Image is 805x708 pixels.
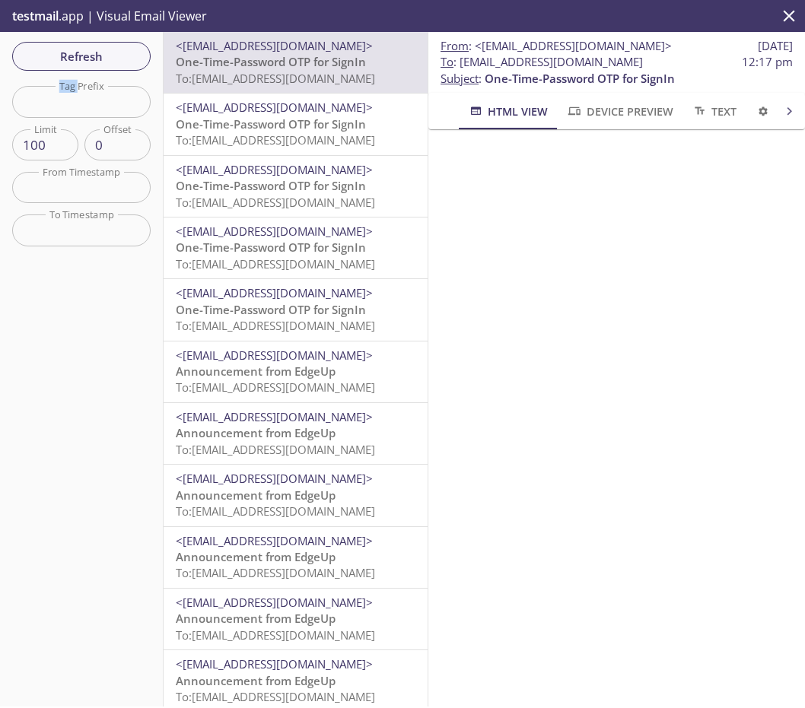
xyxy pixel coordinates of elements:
[176,503,375,519] span: To: [EMAIL_ADDRESS][DOMAIN_NAME]
[441,71,479,86] span: Subject
[176,195,375,210] span: To: [EMAIL_ADDRESS][DOMAIN_NAME]
[164,217,428,278] div: <[EMAIL_ADDRESS][DOMAIN_NAME]>One-Time-Password OTP for SignInTo:[EMAIL_ADDRESS][DOMAIN_NAME]
[164,94,428,154] div: <[EMAIL_ADDRESS][DOMAIN_NAME]>One-Time-Password OTP for SignInTo:[EMAIL_ADDRESS][DOMAIN_NAME]
[176,285,373,300] span: <[EMAIL_ADDRESS][DOMAIN_NAME]>
[468,102,548,121] span: HTML View
[758,38,793,54] span: [DATE]
[176,116,366,132] span: One-Time-Password OTP for SignIn
[441,54,453,69] span: To
[176,348,373,363] span: <[EMAIL_ADDRESS][DOMAIN_NAME]>
[742,54,793,70] span: 12:17 pm
[441,54,643,70] span: : [EMAIL_ADDRESS][DOMAIN_NAME]
[441,38,469,53] span: From
[475,38,672,53] span: <[EMAIL_ADDRESS][DOMAIN_NAME]>
[176,487,336,503] span: Announcement from EdgeUp
[176,442,375,457] span: To: [EMAIL_ADDRESS][DOMAIN_NAME]
[566,102,673,121] span: Device Preview
[24,46,138,66] span: Refresh
[12,42,151,71] button: Refresh
[176,565,375,580] span: To: [EMAIL_ADDRESS][DOMAIN_NAME]
[441,38,672,54] span: :
[176,595,373,610] span: <[EMAIL_ADDRESS][DOMAIN_NAME]>
[176,425,336,440] span: Announcement from EdgeUp
[176,379,375,395] span: To: [EMAIL_ADDRESS][DOMAIN_NAME]
[176,409,373,424] span: <[EMAIL_ADDRESS][DOMAIN_NAME]>
[176,224,373,239] span: <[EMAIL_ADDRESS][DOMAIN_NAME]>
[176,549,336,564] span: Announcement from EdgeUp
[176,318,375,333] span: To: [EMAIL_ADDRESS][DOMAIN_NAME]
[176,533,373,548] span: <[EMAIL_ADDRESS][DOMAIN_NAME]>
[176,38,373,53] span: <[EMAIL_ADDRESS][DOMAIN_NAME]>
[12,8,59,24] span: testmail
[176,364,336,379] span: Announcement from EdgeUp
[485,71,675,86] span: One-Time-Password OTP for SignIn
[164,156,428,217] div: <[EMAIL_ADDRESS][DOMAIN_NAME]>One-Time-Password OTP for SignInTo:[EMAIL_ADDRESS][DOMAIN_NAME]
[164,403,428,464] div: <[EMAIL_ADDRESS][DOMAIN_NAME]>Announcement from EdgeUpTo:[EMAIL_ADDRESS][DOMAIN_NAME]
[176,673,336,688] span: Announcement from EdgeUp
[692,102,737,121] span: Text
[176,689,375,704] span: To: [EMAIL_ADDRESS][DOMAIN_NAME]
[164,589,428,649] div: <[EMAIL_ADDRESS][DOMAIN_NAME]>Announcement from EdgeUpTo:[EMAIL_ADDRESS][DOMAIN_NAME]
[176,240,366,255] span: One-Time-Password OTP for SignIn
[441,54,793,87] p: :
[176,178,366,193] span: One-Time-Password OTP for SignIn
[176,611,336,626] span: Announcement from EdgeUp
[176,256,375,271] span: To: [EMAIL_ADDRESS][DOMAIN_NAME]
[164,279,428,340] div: <[EMAIL_ADDRESS][DOMAIN_NAME]>One-Time-Password OTP for SignInTo:[EMAIL_ADDRESS][DOMAIN_NAME]
[176,100,373,115] span: <[EMAIL_ADDRESS][DOMAIN_NAME]>
[164,465,428,525] div: <[EMAIL_ADDRESS][DOMAIN_NAME]>Announcement from EdgeUpTo:[EMAIL_ADDRESS][DOMAIN_NAME]
[176,54,366,69] span: One-Time-Password OTP for SignIn
[176,471,373,486] span: <[EMAIL_ADDRESS][DOMAIN_NAME]>
[176,656,373,671] span: <[EMAIL_ADDRESS][DOMAIN_NAME]>
[176,132,375,148] span: To: [EMAIL_ADDRESS][DOMAIN_NAME]
[164,341,428,402] div: <[EMAIL_ADDRESS][DOMAIN_NAME]>Announcement from EdgeUpTo:[EMAIL_ADDRESS][DOMAIN_NAME]
[176,71,375,86] span: To: [EMAIL_ADDRESS][DOMAIN_NAME]
[164,32,428,93] div: <[EMAIL_ADDRESS][DOMAIN_NAME]>One-Time-Password OTP for SignInTo:[EMAIL_ADDRESS][DOMAIN_NAME]
[164,527,428,588] div: <[EMAIL_ADDRESS][DOMAIN_NAME]>Announcement from EdgeUpTo:[EMAIL_ADDRESS][DOMAIN_NAME]
[176,627,375,643] span: To: [EMAIL_ADDRESS][DOMAIN_NAME]
[176,302,366,317] span: One-Time-Password OTP for SignIn
[176,162,373,177] span: <[EMAIL_ADDRESS][DOMAIN_NAME]>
